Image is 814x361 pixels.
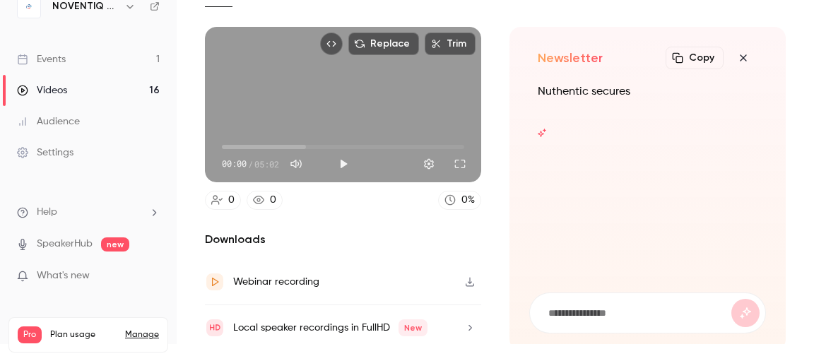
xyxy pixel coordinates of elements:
[666,47,724,69] button: Copy
[205,231,481,248] h2: Downloads
[18,326,42,343] span: Pro
[415,150,443,178] button: Settings
[17,83,67,97] div: Videos
[399,319,427,336] span: New
[348,32,419,55] button: Replace
[538,83,757,100] p: Nuthentic secures
[125,329,159,341] a: Manage
[37,237,93,251] a: SpeakerHub
[222,158,279,170] div: 00:00
[461,193,475,208] div: 0 %
[247,191,283,210] a: 0
[17,205,160,220] li: help-dropdown-opener
[329,150,358,178] button: Play
[233,273,319,290] div: Webinar recording
[254,158,279,170] span: 05:02
[538,49,603,66] h2: Newsletter
[205,191,241,210] a: 0
[222,158,247,170] span: 00:00
[228,193,235,208] div: 0
[17,52,66,66] div: Events
[37,268,90,283] span: What's new
[37,205,57,220] span: Help
[446,150,474,178] button: Full screen
[17,114,80,129] div: Audience
[248,158,253,170] span: /
[101,237,129,251] span: new
[438,191,481,210] a: 0%
[233,319,427,336] div: Local speaker recordings in FullHD
[320,32,343,55] button: Embed video
[425,32,476,55] button: Trim
[17,146,73,160] div: Settings
[50,329,117,341] span: Plan usage
[282,150,310,178] button: Mute
[270,193,276,208] div: 0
